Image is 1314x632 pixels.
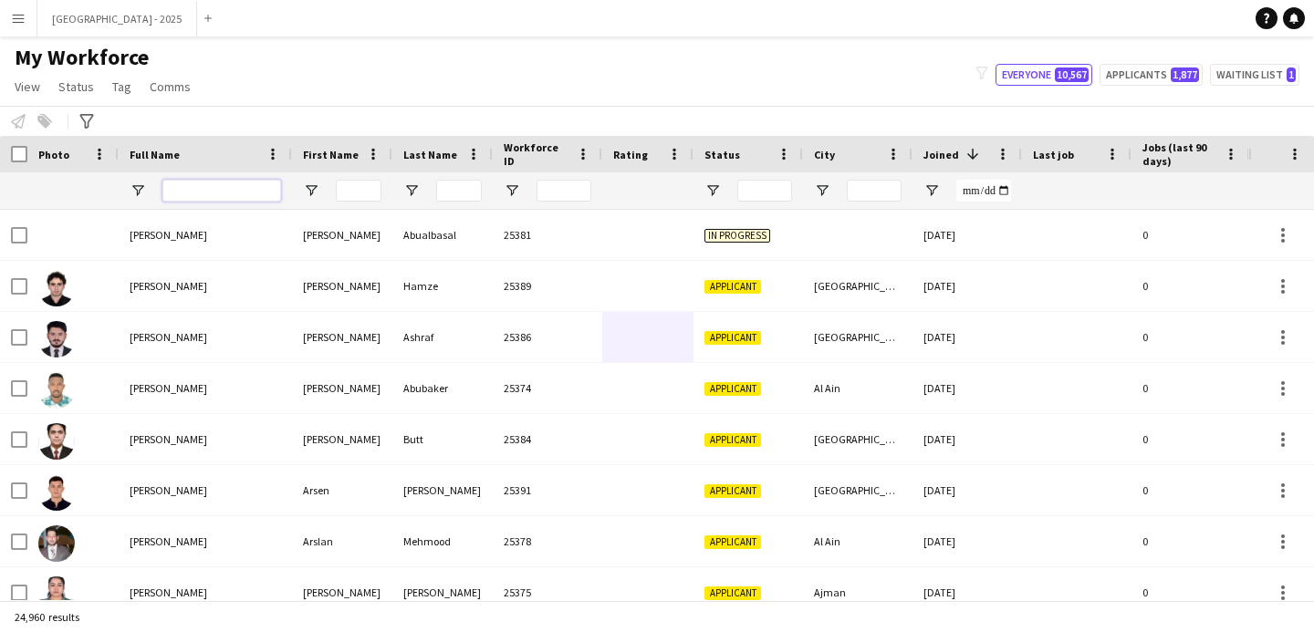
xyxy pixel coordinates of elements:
[803,567,912,617] div: Ajman
[704,229,770,243] span: In progress
[613,148,648,161] span: Rating
[392,516,493,566] div: Mehmood
[803,363,912,413] div: Al Ain
[403,148,457,161] span: Last Name
[162,180,281,202] input: Full Name Filter Input
[392,567,493,617] div: [PERSON_NAME]
[1131,261,1250,311] div: 0
[15,44,149,71] span: My Workforce
[737,180,792,202] input: Status Filter Input
[38,423,75,460] img: Ali Butt
[912,261,1022,311] div: [DATE]
[58,78,94,95] span: Status
[150,78,191,95] span: Comms
[403,182,420,199] button: Open Filter Menu
[130,330,207,344] span: [PERSON_NAME]
[292,312,392,362] div: [PERSON_NAME]
[38,576,75,613] img: Arunima Kumar
[493,363,602,413] div: 25374
[130,228,207,242] span: [PERSON_NAME]
[292,210,392,260] div: [PERSON_NAME]
[142,75,198,98] a: Comms
[493,516,602,566] div: 25378
[912,465,1022,515] div: [DATE]
[292,363,392,413] div: [PERSON_NAME]
[392,312,493,362] div: Ashraf
[1142,140,1217,168] span: Jobs (last 90 days)
[392,210,493,260] div: Abualbasal
[1131,567,1250,617] div: 0
[130,381,207,395] span: [PERSON_NAME]
[504,140,569,168] span: Workforce ID
[847,180,902,202] input: City Filter Input
[7,75,47,98] a: View
[493,261,602,311] div: 25389
[303,148,359,161] span: First Name
[704,148,740,161] span: Status
[130,534,207,548] span: [PERSON_NAME]
[704,382,761,396] span: Applicant
[537,180,591,202] input: Workforce ID Filter Input
[996,64,1092,86] button: Everyone10,567
[15,78,40,95] span: View
[292,567,392,617] div: [PERSON_NAME]
[1131,312,1250,362] div: 0
[704,331,761,345] span: Applicant
[912,567,1022,617] div: [DATE]
[76,110,98,132] app-action-btn: Advanced filters
[493,414,602,464] div: 25384
[130,483,207,497] span: [PERSON_NAME]
[814,182,830,199] button: Open Filter Menu
[38,372,75,409] img: Ahmed Abubaker
[292,516,392,566] div: Arslan
[912,516,1022,566] div: [DATE]
[436,180,482,202] input: Last Name Filter Input
[504,182,520,199] button: Open Filter Menu
[704,182,721,199] button: Open Filter Menu
[803,312,912,362] div: [GEOGRAPHIC_DATA]
[704,535,761,549] span: Applicant
[392,414,493,464] div: Butt
[803,414,912,464] div: [GEOGRAPHIC_DATA]
[105,75,139,98] a: Tag
[1055,67,1089,82] span: 10,567
[1033,148,1074,161] span: Last job
[803,261,912,311] div: [GEOGRAPHIC_DATA]
[1131,363,1250,413] div: 0
[1131,414,1250,464] div: 0
[1131,210,1250,260] div: 0
[38,474,75,511] img: Arsen Abdraimov
[292,414,392,464] div: [PERSON_NAME]
[1100,64,1203,86] button: Applicants1,877
[112,78,131,95] span: Tag
[392,465,493,515] div: [PERSON_NAME]
[493,312,602,362] div: 25386
[803,516,912,566] div: Al Ain
[704,280,761,294] span: Applicant
[37,1,197,36] button: [GEOGRAPHIC_DATA] - 2025
[1131,516,1250,566] div: 0
[493,465,602,515] div: 25391
[493,210,602,260] div: 25381
[130,279,207,293] span: [PERSON_NAME]
[392,363,493,413] div: Abubaker
[38,321,75,357] img: Ahamad Ashraf
[392,261,493,311] div: Hamze
[923,182,940,199] button: Open Filter Menu
[704,586,761,600] span: Applicant
[130,585,207,599] span: [PERSON_NAME]
[303,182,319,199] button: Open Filter Menu
[912,210,1022,260] div: [DATE]
[130,148,180,161] span: Full Name
[956,180,1011,202] input: Joined Filter Input
[493,567,602,617] div: 25375
[38,148,69,161] span: Photo
[51,75,101,98] a: Status
[912,414,1022,464] div: [DATE]
[1131,465,1250,515] div: 0
[1287,67,1296,82] span: 1
[1171,67,1199,82] span: 1,877
[38,270,75,306] img: Adam Hamze
[912,363,1022,413] div: [DATE]
[803,465,912,515] div: [GEOGRAPHIC_DATA]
